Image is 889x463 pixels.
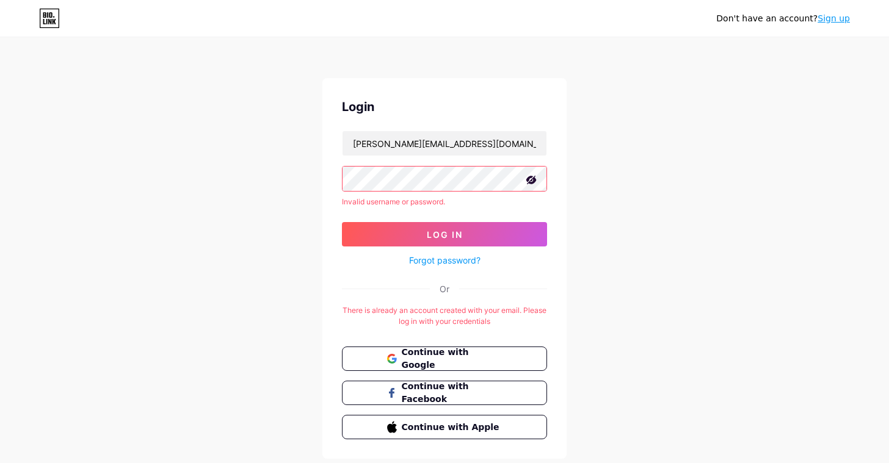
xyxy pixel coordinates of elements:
[342,196,547,207] div: Invalid username or password.
[342,415,547,439] button: Continue with Apple
[440,282,449,295] div: Or
[427,229,463,240] span: Log In
[343,131,546,156] input: Username
[342,346,547,371] button: Continue with Google
[342,98,547,116] div: Login
[402,380,503,406] span: Continue with Facebook
[342,305,547,327] div: There is already an account created with your email. Please log in with your credentials
[818,13,850,23] a: Sign up
[342,222,547,246] button: Log In
[402,421,503,434] span: Continue with Apple
[409,254,481,267] a: Forgot password?
[342,381,547,405] button: Continue with Facebook
[716,12,850,25] div: Don't have an account?
[402,346,503,371] span: Continue with Google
